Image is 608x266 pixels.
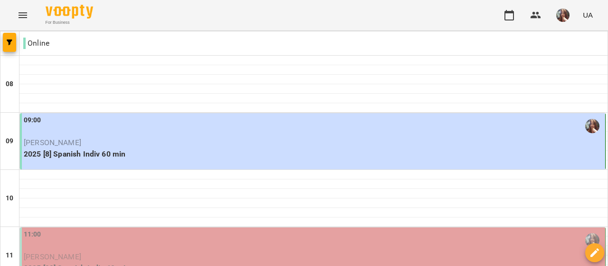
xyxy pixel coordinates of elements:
label: 11:00 [24,229,41,240]
img: Voopty Logo [46,5,93,19]
span: UA [583,10,593,20]
img: Михайлик Альона Михайлівна (і) [585,119,599,133]
span: [PERSON_NAME] [24,252,81,261]
span: [PERSON_NAME] [24,138,81,147]
p: Online [23,38,49,49]
p: 2025 [8] Spanish Indiv 60 min [24,148,603,160]
h6: 10 [6,193,13,204]
button: UA [579,6,597,24]
label: 09:00 [24,115,41,126]
button: Menu [11,4,34,27]
img: 0ee1f4be303f1316836009b6ba17c5c5.jpeg [556,9,570,22]
h6: 11 [6,250,13,261]
img: Михайлик Альона Михайлівна (і) [585,233,599,247]
h6: 08 [6,79,13,89]
h6: 09 [6,136,13,147]
span: For Business [46,20,93,26]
